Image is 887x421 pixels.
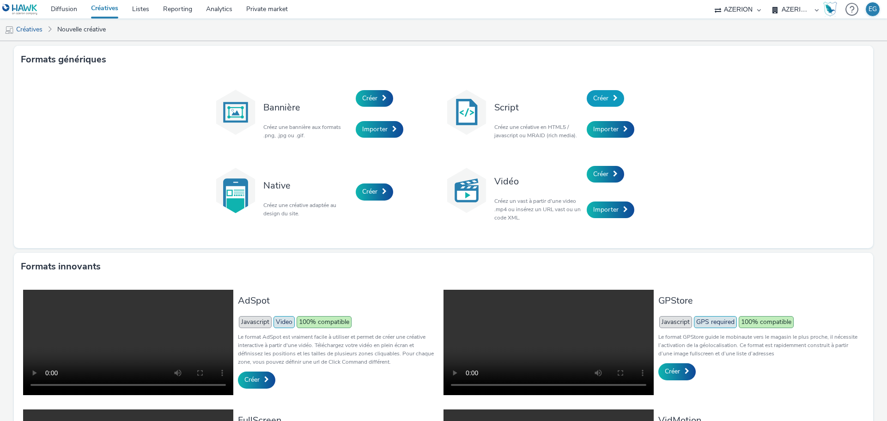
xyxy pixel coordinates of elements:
[869,2,877,16] div: EG
[494,197,582,222] p: Créez un vast à partir d'une video .mp4 ou insérez un URL vast ou un code XML.
[593,125,619,134] span: Importer
[593,170,608,178] span: Créer
[213,89,259,135] img: banner.svg
[239,316,272,328] span: Javascript
[263,123,351,140] p: Créez une bannière aux formats .png, .jpg ou .gif.
[362,125,388,134] span: Importer
[238,294,439,307] h3: AdSpot
[244,375,260,384] span: Créer
[823,2,841,17] a: Hawk Academy
[823,2,837,17] img: Hawk Academy
[658,363,696,380] a: Créer
[5,25,14,35] img: mobile
[658,333,859,358] p: Le format GPStore guide le mobinaute vers le magasin le plus proche, il nécessite l’activation de...
[356,121,403,138] a: Importer
[694,316,737,328] span: GPS required
[665,367,680,376] span: Créer
[593,94,608,103] span: Créer
[587,166,624,183] a: Créer
[362,94,377,103] span: Créer
[659,316,692,328] span: Javascript
[356,183,393,200] a: Créer
[356,90,393,107] a: Créer
[593,205,619,214] span: Importer
[2,4,38,15] img: undefined Logo
[213,167,259,214] img: native.svg
[273,316,295,328] span: Video
[297,316,352,328] span: 100% compatible
[587,201,634,218] a: Importer
[587,121,634,138] a: Importer
[494,175,582,188] h3: Vidéo
[658,294,859,307] h3: GPStore
[443,167,490,214] img: video.svg
[362,187,377,196] span: Créer
[263,179,351,192] h3: Native
[739,316,794,328] span: 100% compatible
[263,201,351,218] p: Créez une créative adaptée au design du site.
[21,260,101,274] h3: Formats innovants
[494,123,582,140] p: Créez une créative en HTML5 / javascript ou MRAID (rich media).
[443,89,490,135] img: code.svg
[53,18,110,41] a: Nouvelle créative
[238,372,275,388] a: Créer
[238,333,439,366] p: Le format AdSpot est vraiment facile à utiliser et permet de créer une créative interactive à par...
[263,101,351,114] h3: Bannière
[494,101,582,114] h3: Script
[21,53,106,67] h3: Formats génériques
[587,90,624,107] a: Créer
